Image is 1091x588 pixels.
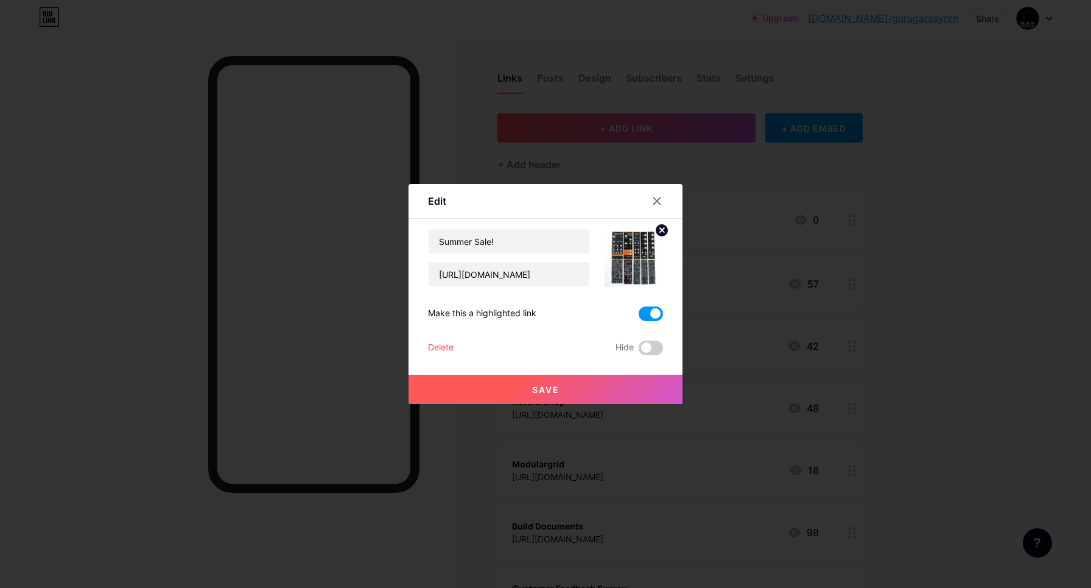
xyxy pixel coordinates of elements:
button: Save [409,375,682,404]
input: Title [429,229,589,253]
div: Make this a highlighted link [428,306,536,321]
input: URL [429,262,589,286]
span: Hide [616,341,634,355]
span: Save [532,384,560,395]
div: Edit [428,194,446,208]
img: link_thumbnail [605,228,663,287]
div: Delete [428,341,454,355]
